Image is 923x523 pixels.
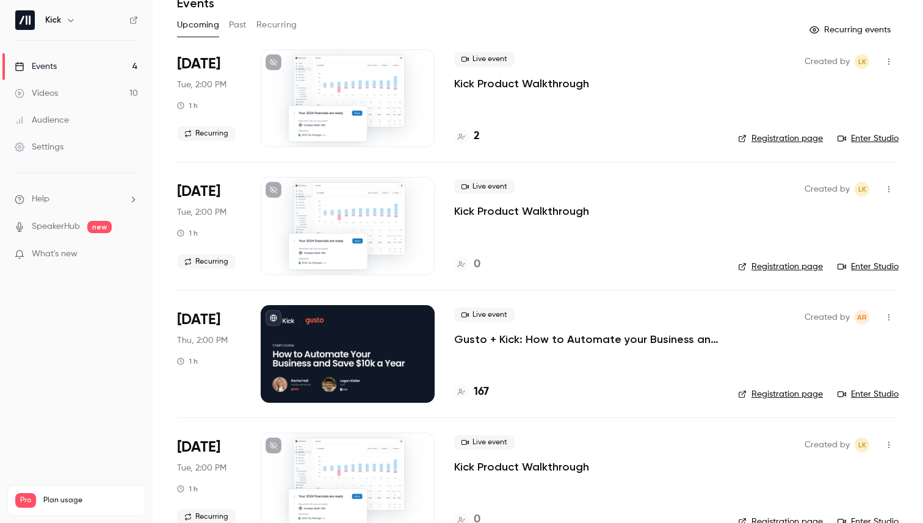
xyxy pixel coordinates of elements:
span: Tue, 2:00 PM [177,79,226,91]
span: Andrew Roth [855,310,869,325]
div: Videos [15,87,58,99]
h4: 167 [474,384,489,400]
span: LK [858,438,866,452]
span: [DATE] [177,310,220,330]
a: 2 [454,128,480,145]
a: SpeakerHub [32,220,80,233]
a: Gusto + Kick: How to Automate your Business and Save $10k a Year [454,332,718,347]
span: LK [858,54,866,69]
div: 1 h [177,356,198,366]
li: help-dropdown-opener [15,193,138,206]
div: Audience [15,114,69,126]
span: Logan Kieller [855,182,869,197]
span: Logan Kieller [855,54,869,69]
h6: Kick [45,14,61,26]
span: [DATE] [177,182,220,201]
span: Recurring [177,126,236,141]
span: Tue, 2:00 PM [177,462,226,474]
span: Recurring [177,254,236,269]
div: Settings [15,141,63,153]
div: 1 h [177,228,198,238]
span: Live event [454,308,515,322]
span: Plan usage [43,496,137,505]
span: new [87,221,112,233]
a: Enter Studio [838,261,899,273]
h4: 2 [474,128,480,145]
a: 0 [454,256,480,273]
h4: 0 [474,256,480,273]
a: Registration page [738,388,823,400]
div: 1 h [177,101,198,110]
div: 1 h [177,484,198,494]
a: Kick Product Walkthrough [454,204,589,218]
span: Logan Kieller [855,438,869,452]
div: Sep 16 Tue, 11:00 AM (America/Los Angeles) [177,49,241,147]
span: Live event [454,435,515,450]
a: Enter Studio [838,132,899,145]
span: Live event [454,52,515,67]
span: Pro [15,493,36,508]
button: Upcoming [177,15,219,35]
span: Created by [805,310,850,325]
button: Past [229,15,247,35]
span: Created by [805,182,850,197]
a: 167 [454,384,489,400]
div: Events [15,60,57,73]
img: Kick [15,10,35,30]
a: Enter Studio [838,388,899,400]
button: Recurring [256,15,297,35]
span: LK [858,182,866,197]
span: Help [32,193,49,206]
a: Kick Product Walkthrough [454,460,589,474]
a: Kick Product Walkthrough [454,76,589,91]
a: Registration page [738,132,823,145]
span: Tue, 2:00 PM [177,206,226,218]
span: [DATE] [177,438,220,457]
span: Created by [805,54,850,69]
span: Created by [805,438,850,452]
div: Sep 25 Thu, 11:00 AM (America/Vancouver) [177,305,241,403]
span: [DATE] [177,54,220,74]
span: What's new [32,248,78,261]
a: Registration page [738,261,823,273]
div: Sep 23 Tue, 11:00 AM (America/Los Angeles) [177,177,241,275]
span: Thu, 2:00 PM [177,334,228,347]
span: Live event [454,179,515,194]
span: AR [857,310,867,325]
button: Recurring events [804,20,899,40]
